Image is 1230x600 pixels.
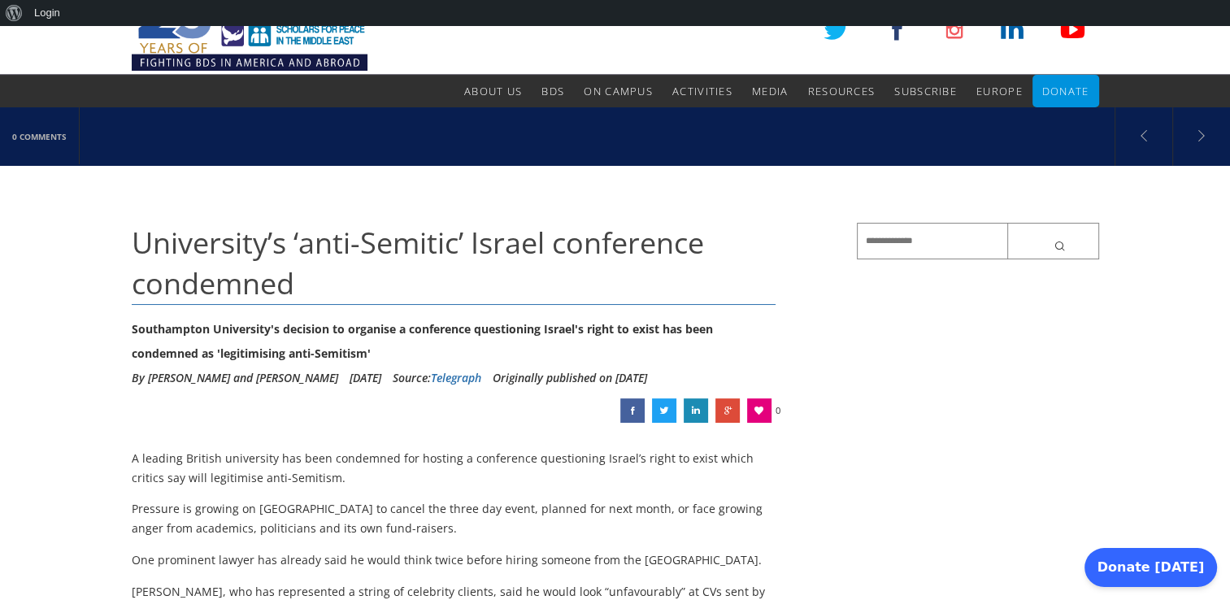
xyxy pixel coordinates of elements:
[752,75,789,107] a: Media
[752,84,789,98] span: Media
[1042,84,1089,98] span: Donate
[894,84,957,98] span: Subscribe
[431,370,481,385] a: Telegraph
[807,84,875,98] span: Resources
[132,550,776,570] p: One prominent lawyer has already said he would think twice before hiring someone from the [GEOGRA...
[1042,75,1089,107] a: Donate
[652,398,676,423] a: University’s ‘anti-Semitic’ Israel conference condemned
[464,84,522,98] span: About Us
[976,84,1023,98] span: Europe
[132,223,704,303] span: University’s ‘anti-Semitic’ Israel conference condemned
[132,317,776,366] div: Southampton University's decision to organise a conference questioning Israel's right to exist ha...
[132,499,776,538] p: Pressure is growing on [GEOGRAPHIC_DATA] to cancel the three day event, planned for next month, o...
[620,398,645,423] a: University’s ‘anti-Semitic’ Israel conference condemned
[541,75,564,107] a: BDS
[393,366,481,390] div: Source:
[584,84,653,98] span: On Campus
[715,398,740,423] a: University’s ‘anti-Semitic’ Israel conference condemned
[672,84,732,98] span: Activities
[976,75,1023,107] a: Europe
[807,75,875,107] a: Resources
[350,366,381,390] li: [DATE]
[672,75,732,107] a: Activities
[132,366,338,390] li: By [PERSON_NAME] and [PERSON_NAME]
[493,366,647,390] li: Originally published on [DATE]
[541,84,564,98] span: BDS
[894,75,957,107] a: Subscribe
[132,449,776,488] p: A leading British university has been condemned for hosting a conference questioning Israel’s rig...
[684,398,708,423] a: University’s ‘anti-Semitic’ Israel conference condemned
[776,398,780,423] span: 0
[464,75,522,107] a: About Us
[584,75,653,107] a: On Campus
